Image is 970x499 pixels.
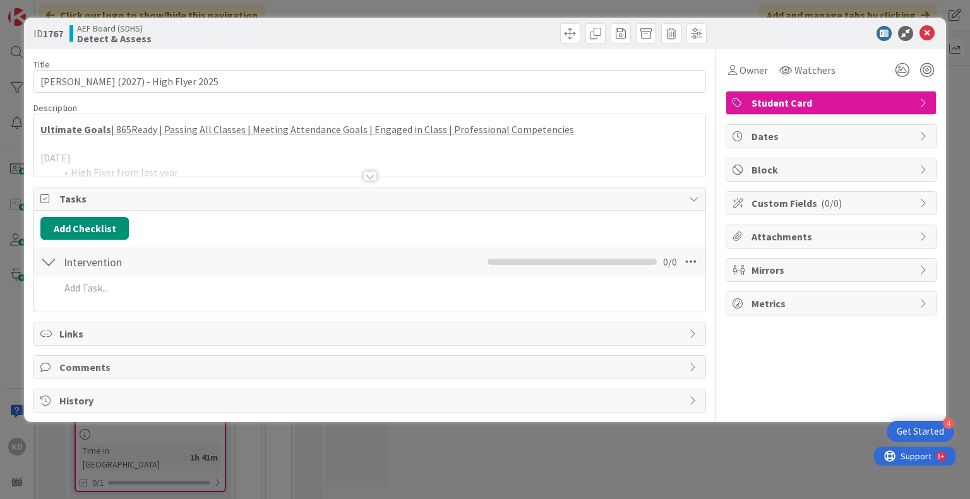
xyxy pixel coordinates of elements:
[751,196,913,211] span: Custom Fields
[751,129,913,144] span: Dates
[751,162,913,177] span: Block
[40,217,129,240] button: Add Checklist
[43,27,63,40] b: 1767
[33,26,63,41] span: ID
[751,95,913,110] span: Student Card
[59,393,682,408] span: History
[111,123,574,136] u: | 865Ready | Passing All Classes | Meeting Attendance Goals | Engaged in Class | Professional Com...
[27,2,57,17] span: Support
[821,197,842,209] span: ( 0/0 )
[887,421,954,442] div: Open Get Started checklist, remaining modules: 4
[59,360,682,375] span: Comments
[33,59,50,70] label: Title
[943,418,954,429] div: 4
[40,123,111,136] u: Ultimate Goals
[59,250,344,273] input: Add Checklist...
[663,254,677,269] span: 0 / 0
[751,262,913,278] span: Mirrors
[77,23,152,33] span: AEF Board (SDHS)
[794,62,835,78] span: Watchers
[739,62,768,78] span: Owner
[33,70,705,93] input: type card name here...
[897,425,944,438] div: Get Started
[59,326,682,341] span: Links
[59,191,682,206] span: Tasks
[64,5,70,15] div: 9+
[751,296,913,311] span: Metrics
[751,229,913,244] span: Attachments
[77,33,152,44] b: Detect & Assess
[33,102,77,114] span: Description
